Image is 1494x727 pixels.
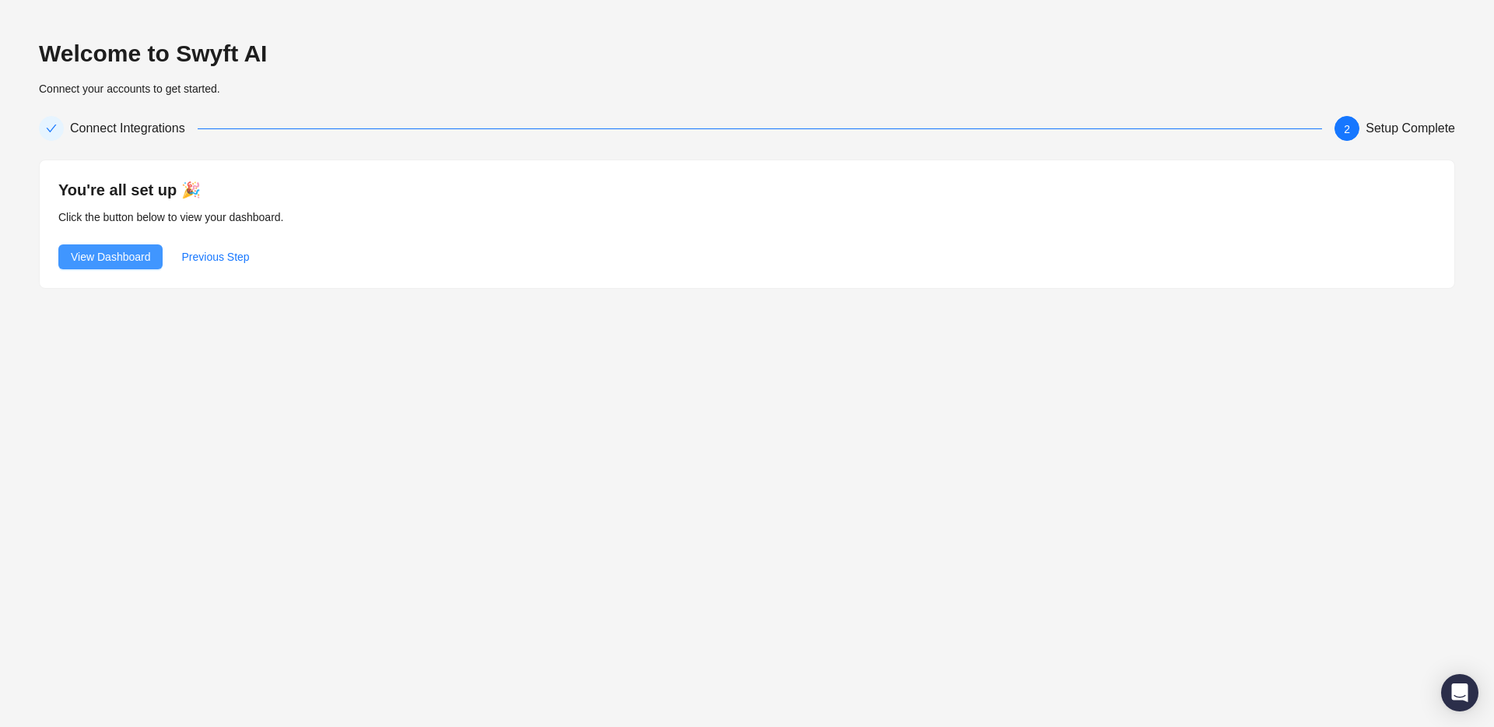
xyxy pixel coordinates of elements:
[1441,674,1478,711] div: Open Intercom Messenger
[70,116,198,141] div: Connect Integrations
[46,123,57,134] span: check
[169,244,261,269] button: Previous Step
[58,211,284,223] span: Click the button below to view your dashboard.
[181,248,249,265] span: Previous Step
[58,179,1436,201] h4: You're all set up 🎉
[39,83,220,95] span: Connect your accounts to get started.
[58,244,163,269] button: View Dashboard
[71,248,150,265] span: View Dashboard
[1344,123,1350,135] span: 2
[1366,116,1455,141] div: Setup Complete
[39,39,1455,68] h2: Welcome to Swyft AI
